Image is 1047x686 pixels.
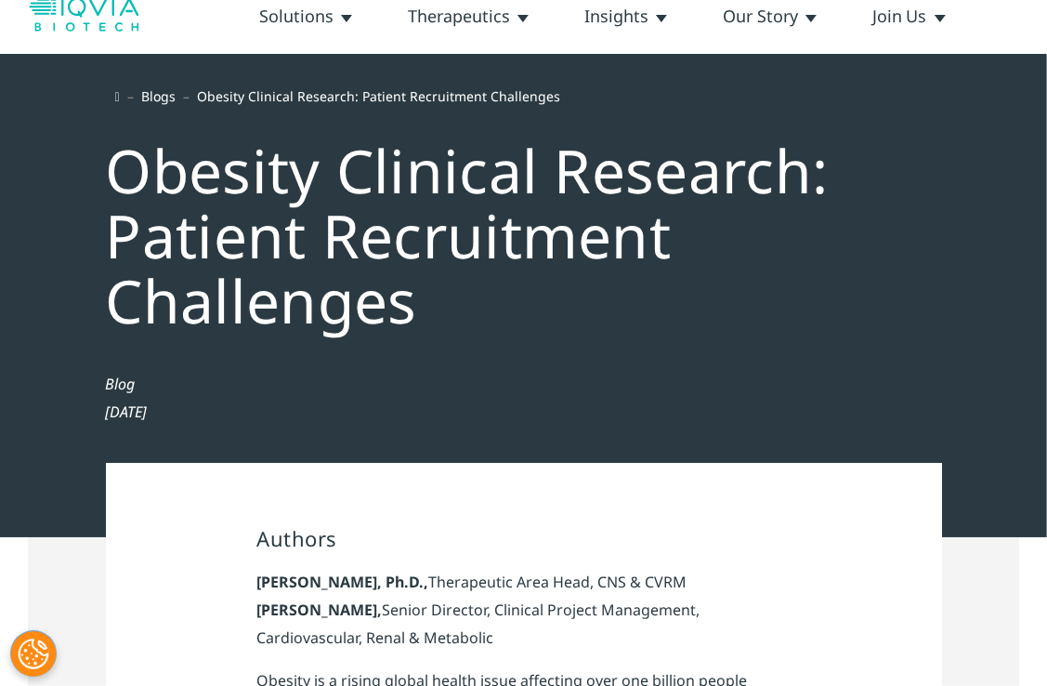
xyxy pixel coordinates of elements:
a: Join Us [872,5,946,27]
strong: [PERSON_NAME], Ph.D., [257,572,429,592]
a: Obesity Clinical Research: Patient Recruitment Challenges [197,87,560,105]
a: Insights [584,5,667,27]
div: Obesity Clinical Research: Patient Recruitment Challenges [87,109,961,351]
a: Solutions [259,5,352,27]
a: Our Story [723,5,817,27]
p: Therapeutic Area Head, CNS & CVRM Senior Director, Clinical Project Management, Cardiovascular, R... [257,568,791,666]
a: Blogs [141,87,176,105]
strong: [PERSON_NAME], [257,600,383,620]
h4: Authors [257,524,791,554]
div: [DATE] [106,398,942,426]
a: Therapeutics [408,5,529,27]
button: Cookies Settings [10,630,57,677]
div: Blog [106,370,942,398]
